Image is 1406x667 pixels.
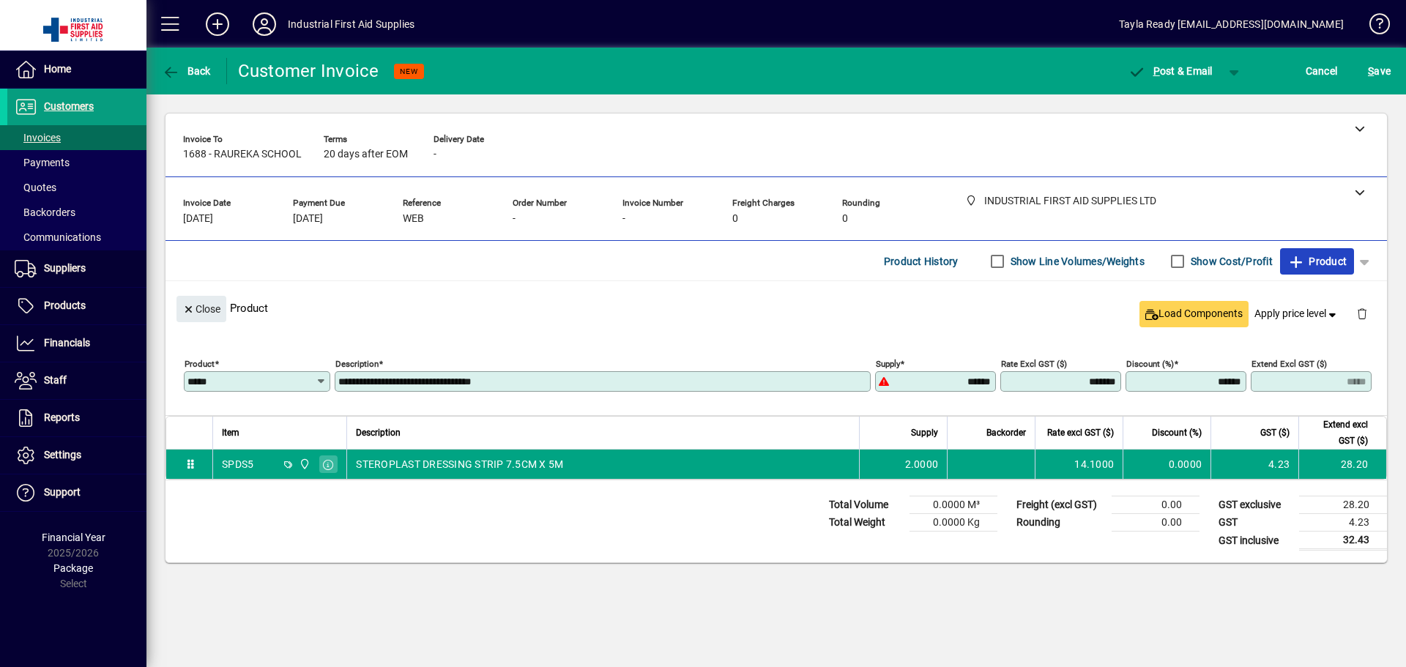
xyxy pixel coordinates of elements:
[1251,359,1327,369] mat-label: Extend excl GST ($)
[1364,58,1394,84] button: Save
[44,299,86,311] span: Products
[241,11,288,37] button: Profile
[1368,59,1391,83] span: ave
[158,58,215,84] button: Back
[7,437,146,474] a: Settings
[44,449,81,461] span: Settings
[1210,450,1298,479] td: 4.23
[1368,65,1374,77] span: S
[44,411,80,423] span: Reports
[1299,496,1387,514] td: 28.20
[1119,12,1344,36] div: Tayla Ready [EMAIL_ADDRESS][DOMAIN_NAME]
[1280,248,1354,275] button: Product
[1120,58,1220,84] button: Post & Email
[42,532,105,543] span: Financial Year
[1211,496,1299,514] td: GST exclusive
[1260,425,1290,441] span: GST ($)
[732,213,738,225] span: 0
[1287,250,1347,273] span: Product
[356,457,563,472] span: STEROPLAST DRESSING STRIP 7.5CM X 5M
[1254,306,1339,321] span: Apply price level
[183,149,302,160] span: 1688 - RAUREKA SCHOOL
[7,175,146,200] a: Quotes
[15,231,101,243] span: Communications
[324,149,408,160] span: 20 days after EOM
[7,325,146,362] a: Financials
[878,248,964,275] button: Product History
[1044,457,1114,472] div: 14.1000
[1344,296,1380,331] button: Delete
[876,359,900,369] mat-label: Supply
[1299,514,1387,532] td: 4.23
[1152,425,1202,441] span: Discount (%)
[295,456,312,472] span: INDUSTRIAL FIRST AID SUPPLIES LTD
[910,514,997,532] td: 0.0000 Kg
[7,225,146,250] a: Communications
[910,496,997,514] td: 0.0000 M³
[1358,3,1388,51] a: Knowledge Base
[622,213,625,225] span: -
[7,400,146,436] a: Reports
[842,213,848,225] span: 0
[222,425,239,441] span: Item
[7,150,146,175] a: Payments
[1112,514,1199,532] td: 0.00
[1249,301,1345,327] button: Apply price level
[1008,254,1145,269] label: Show Line Volumes/Weights
[7,125,146,150] a: Invoices
[7,250,146,287] a: Suppliers
[7,200,146,225] a: Backorders
[1211,532,1299,550] td: GST inclusive
[15,132,61,144] span: Invoices
[986,425,1026,441] span: Backorder
[1001,359,1067,369] mat-label: Rate excl GST ($)
[1139,301,1249,327] button: Load Components
[356,425,401,441] span: Description
[1009,496,1112,514] td: Freight (excl GST)
[185,359,215,369] mat-label: Product
[911,425,938,441] span: Supply
[400,67,418,76] span: NEW
[7,288,146,324] a: Products
[194,11,241,37] button: Add
[1123,450,1210,479] td: 0.0000
[1298,450,1386,479] td: 28.20
[434,149,436,160] span: -
[44,63,71,75] span: Home
[1112,496,1199,514] td: 0.00
[403,213,424,225] span: WEB
[7,474,146,511] a: Support
[1344,307,1380,320] app-page-header-button: Delete
[15,157,70,168] span: Payments
[238,59,379,83] div: Customer Invoice
[7,51,146,88] a: Home
[905,457,939,472] span: 2.0000
[1302,58,1342,84] button: Cancel
[44,262,86,274] span: Suppliers
[162,65,211,77] span: Back
[7,362,146,399] a: Staff
[44,100,94,112] span: Customers
[335,359,379,369] mat-label: Description
[1211,514,1299,532] td: GST
[53,562,93,574] span: Package
[1128,65,1213,77] span: ost & Email
[183,213,213,225] span: [DATE]
[1047,425,1114,441] span: Rate excl GST ($)
[44,374,67,386] span: Staff
[1145,306,1243,321] span: Load Components
[1153,65,1160,77] span: P
[146,58,227,84] app-page-header-button: Back
[1299,532,1387,550] td: 32.43
[288,12,414,36] div: Industrial First Aid Supplies
[182,297,220,321] span: Close
[1308,417,1368,449] span: Extend excl GST ($)
[1126,359,1174,369] mat-label: Discount (%)
[15,206,75,218] span: Backorders
[1188,254,1273,269] label: Show Cost/Profit
[15,182,56,193] span: Quotes
[513,213,516,225] span: -
[822,496,910,514] td: Total Volume
[1306,59,1338,83] span: Cancel
[222,457,253,472] div: SPDS5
